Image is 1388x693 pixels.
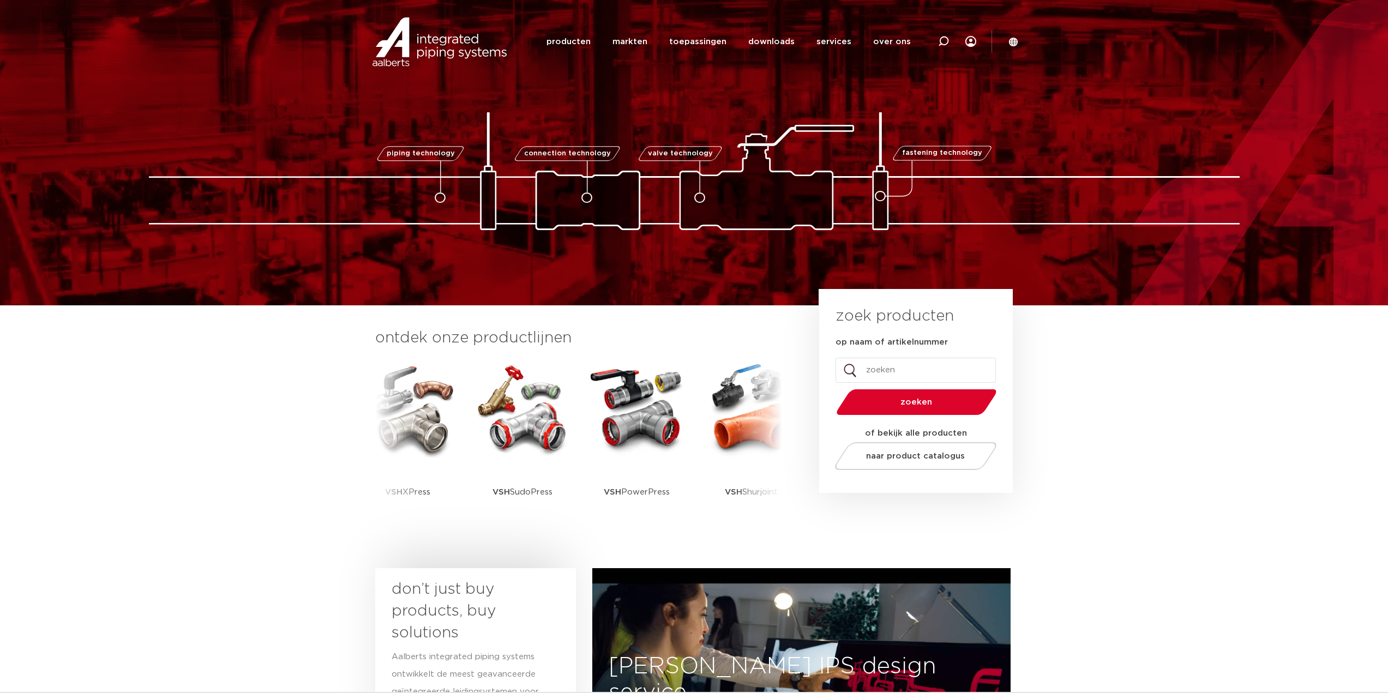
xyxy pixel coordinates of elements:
strong: VSH [385,488,402,496]
a: downloads [748,21,795,63]
strong: VSH [604,488,621,496]
h3: don’t just buy products, buy solutions [392,578,540,644]
a: VSHShurjoint [702,360,801,526]
a: markten [612,21,647,63]
a: services [816,21,851,63]
span: piping technology [387,150,455,157]
label: op naam of artikelnummer [836,337,948,348]
a: VSHPowerPress [588,360,686,526]
a: producten [546,21,591,63]
nav: Menu [546,21,911,63]
span: naar product catalogus [866,452,965,460]
strong: VSH [725,488,742,496]
a: VSHXPress [359,360,457,526]
input: zoeken [836,358,996,383]
p: XPress [385,458,430,526]
a: naar product catalogus [832,442,999,470]
strong: VSH [492,488,510,496]
p: SudoPress [492,458,552,526]
h3: zoek producten [836,305,954,327]
p: Shurjoint [725,458,778,526]
span: fastening technology [902,150,982,157]
span: zoeken [864,398,969,406]
button: zoeken [832,388,1001,416]
h3: ontdek onze productlijnen [375,327,782,349]
p: PowerPress [604,458,670,526]
a: toepassingen [669,21,726,63]
a: VSHSudoPress [473,360,572,526]
span: valve technology [648,150,713,157]
span: connection technology [524,150,610,157]
strong: of bekijk alle producten [865,429,967,437]
a: over ons [873,21,911,63]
